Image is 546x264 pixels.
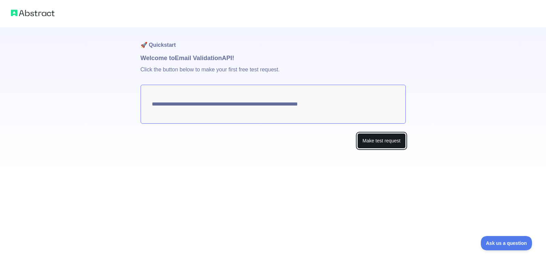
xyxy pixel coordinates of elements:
h1: 🚀 Quickstart [141,27,406,53]
h1: Welcome to Email Validation API! [141,53,406,63]
img: Abstract logo [11,8,55,18]
iframe: Toggle Customer Support [481,236,532,250]
button: Make test request [357,133,405,149]
p: Click the button below to make your first free test request. [141,63,406,85]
